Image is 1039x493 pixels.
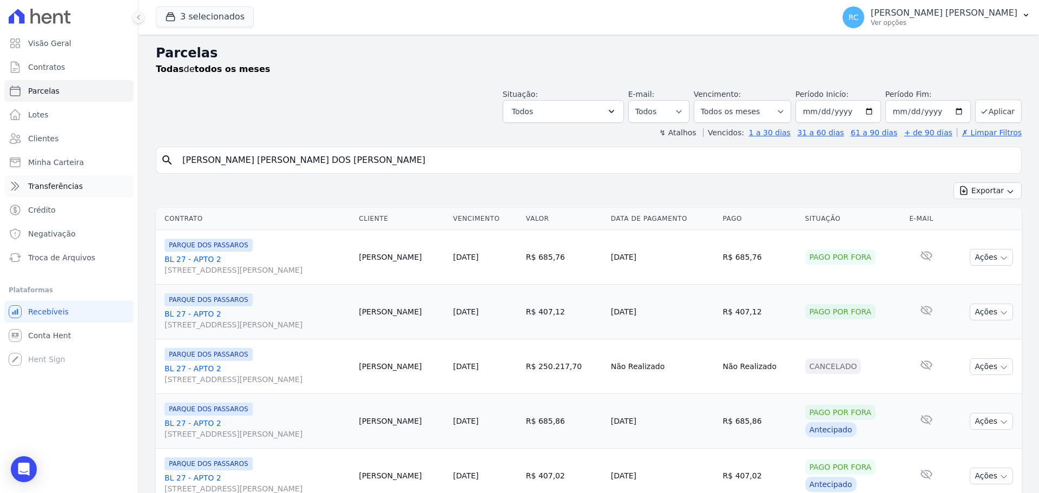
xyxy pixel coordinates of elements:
span: PARQUE DOS PASSAROS [165,348,253,361]
a: Conta Hent [4,325,134,346]
a: BL 27 - APTO 2[STREET_ADDRESS][PERSON_NAME] [165,254,350,275]
span: Minha Carteira [28,157,84,168]
a: [DATE] [453,417,478,425]
button: Ações [970,304,1013,320]
span: Clientes [28,133,58,144]
td: R$ 685,76 [522,230,607,285]
td: R$ 685,86 [719,394,801,449]
a: [DATE] [453,253,478,261]
strong: Todas [156,64,184,74]
strong: todos os meses [195,64,271,74]
td: Não Realizado [719,339,801,394]
button: Ações [970,358,1013,375]
a: BL 27 - APTO 2[STREET_ADDRESS][PERSON_NAME] [165,418,350,439]
a: Crédito [4,199,134,221]
span: Contratos [28,62,65,73]
p: [PERSON_NAME] [PERSON_NAME] [871,8,1017,18]
td: [PERSON_NAME] [354,339,449,394]
td: [DATE] [607,285,719,339]
span: PARQUE DOS PASSAROS [165,403,253,416]
td: R$ 685,86 [522,394,607,449]
div: Cancelado [805,359,862,374]
span: Troca de Arquivos [28,252,95,263]
a: Clientes [4,128,134,149]
div: Antecipado [805,422,857,437]
span: PARQUE DOS PASSAROS [165,293,253,306]
th: Contrato [156,208,354,230]
label: E-mail: [628,90,655,98]
div: Pago por fora [805,459,876,475]
a: [DATE] [453,471,478,480]
div: Open Intercom Messenger [11,456,37,482]
label: Período Fim: [885,89,971,100]
button: Ações [970,413,1013,430]
a: 31 a 60 dias [797,128,844,137]
a: 61 a 90 dias [851,128,897,137]
a: Visão Geral [4,32,134,54]
p: de [156,63,270,76]
td: Não Realizado [607,339,719,394]
span: Conta Hent [28,330,71,341]
a: Lotes [4,104,134,126]
span: [STREET_ADDRESS][PERSON_NAME] [165,374,350,385]
a: Troca de Arquivos [4,247,134,268]
td: R$ 407,12 [522,285,607,339]
div: Pago por fora [805,304,876,319]
div: Plataformas [9,284,129,297]
a: [DATE] [453,362,478,371]
div: Pago por fora [805,405,876,420]
p: Ver opções [871,18,1017,27]
span: Negativação [28,228,76,239]
div: Pago por fora [805,249,876,265]
th: Pago [719,208,801,230]
label: Período Inicío: [795,90,849,98]
td: [DATE] [607,230,719,285]
th: Situação [801,208,905,230]
th: Data de Pagamento [607,208,719,230]
a: Transferências [4,175,134,197]
a: Contratos [4,56,134,78]
td: [DATE] [607,394,719,449]
a: Minha Carteira [4,152,134,173]
span: Parcelas [28,86,60,96]
a: Parcelas [4,80,134,102]
a: + de 90 dias [904,128,952,137]
a: 1 a 30 dias [749,128,791,137]
button: 3 selecionados [156,6,254,27]
span: [STREET_ADDRESS][PERSON_NAME] [165,265,350,275]
span: Todos [512,105,533,118]
label: Situação: [503,90,538,98]
td: [PERSON_NAME] [354,285,449,339]
th: Cliente [354,208,449,230]
span: PARQUE DOS PASSAROS [165,457,253,470]
span: Visão Geral [28,38,71,49]
a: BL 27 - APTO 2[STREET_ADDRESS][PERSON_NAME] [165,363,350,385]
th: Valor [522,208,607,230]
i: search [161,154,174,167]
button: RC [PERSON_NAME] [PERSON_NAME] Ver opções [834,2,1039,32]
label: Vencimento: [694,90,741,98]
span: Crédito [28,205,56,215]
th: Vencimento [449,208,522,230]
span: RC [849,14,859,21]
a: [DATE] [453,307,478,316]
button: Aplicar [975,100,1022,123]
a: BL 27 - APTO 2[STREET_ADDRESS][PERSON_NAME] [165,308,350,330]
h2: Parcelas [156,43,1022,63]
button: Exportar [953,182,1022,199]
span: Lotes [28,109,49,120]
span: [STREET_ADDRESS][PERSON_NAME] [165,429,350,439]
td: R$ 250.217,70 [522,339,607,394]
span: PARQUE DOS PASSAROS [165,239,253,252]
th: E-mail [905,208,948,230]
span: Transferências [28,181,83,192]
label: ↯ Atalhos [659,128,696,137]
td: R$ 407,12 [719,285,801,339]
span: Recebíveis [28,306,69,317]
button: Ações [970,468,1013,484]
a: Negativação [4,223,134,245]
button: Ações [970,249,1013,266]
a: Recebíveis [4,301,134,323]
a: ✗ Limpar Filtros [957,128,1022,137]
input: Buscar por nome do lote ou do cliente [176,149,1017,171]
